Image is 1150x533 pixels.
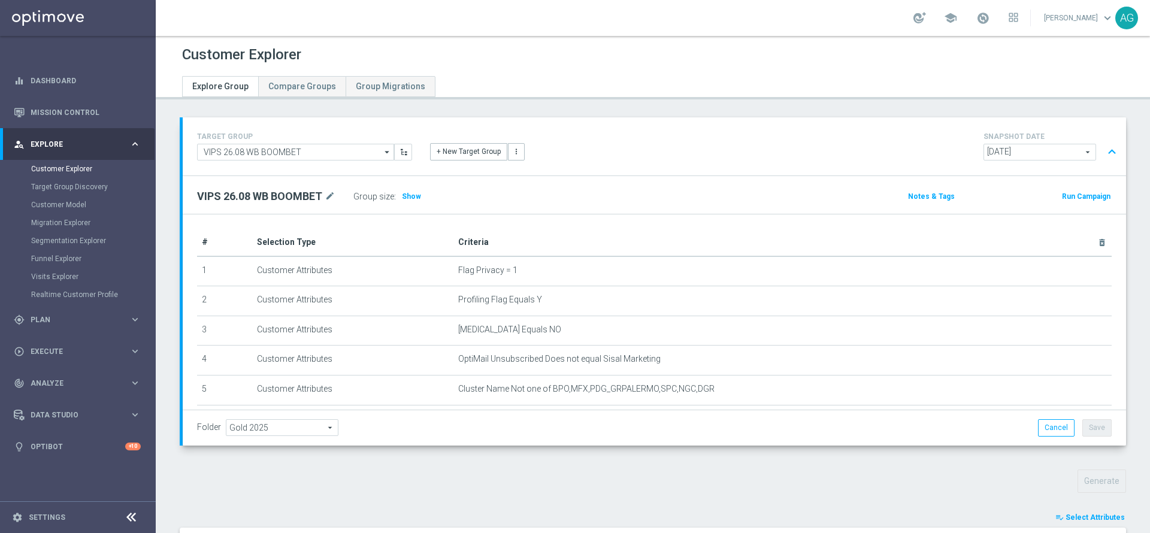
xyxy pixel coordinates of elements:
[14,96,141,128] div: Mission Control
[1043,9,1115,27] a: [PERSON_NAME]keyboard_arrow_down
[182,76,435,97] ul: Tabs
[983,132,1121,141] h4: SNAPSHOT DATE
[14,346,25,357] i: play_circle_outline
[1054,511,1126,524] button: playlist_add_check Select Attributes
[12,512,23,523] i: settings
[14,431,141,462] div: Optibot
[31,250,155,268] div: Funnel Explorer
[252,346,453,375] td: Customer Attributes
[129,377,141,389] i: keyboard_arrow_right
[14,314,129,325] div: Plan
[14,441,25,452] i: lightbulb
[356,81,425,91] span: Group Migrations
[197,229,252,256] th: #
[458,384,715,394] span: Cluster Name Not one of BPO,MFX,PDG_GRPALERMO,SPC,NGC,DGR
[197,405,252,435] td: 6
[31,164,125,174] a: Customer Explorer
[13,76,141,86] button: equalizer Dashboard
[252,405,453,435] td: Customer Attributes
[382,144,394,160] i: arrow_drop_down
[197,256,252,286] td: 1
[197,346,252,375] td: 4
[458,237,489,247] span: Criteria
[31,254,125,264] a: Funnel Explorer
[197,316,252,346] td: 3
[458,325,561,335] span: [MEDICAL_DATA] Equals NO
[197,375,252,405] td: 5
[31,232,155,250] div: Segmentation Explorer
[31,196,155,214] div: Customer Model
[353,192,394,202] label: Group size
[129,138,141,150] i: keyboard_arrow_right
[13,140,141,149] button: person_search Explore keyboard_arrow_right
[1101,11,1114,25] span: keyboard_arrow_down
[458,265,517,275] span: Flag Privacy = 1
[14,75,25,86] i: equalizer
[252,256,453,286] td: Customer Attributes
[14,410,129,420] div: Data Studio
[29,514,65,521] a: Settings
[31,316,129,323] span: Plan
[252,286,453,316] td: Customer Attributes
[14,378,129,389] div: Analyze
[197,144,394,160] input: Select Existing or Create New
[14,139,25,150] i: person_search
[512,147,520,156] i: more_vert
[14,346,129,357] div: Execute
[1061,190,1112,203] button: Run Campaign
[14,378,25,389] i: track_changes
[13,108,141,117] button: Mission Control
[13,378,141,388] button: track_changes Analyze keyboard_arrow_right
[31,348,129,355] span: Execute
[14,314,25,325] i: gps_fixed
[129,409,141,420] i: keyboard_arrow_right
[31,236,125,246] a: Segmentation Explorer
[31,380,129,387] span: Analyze
[197,189,322,204] h2: VIPS 26.08 WB BOOMBET
[197,422,221,432] label: Folder
[13,347,141,356] button: play_circle_outline Execute keyboard_arrow_right
[13,315,141,325] button: gps_fixed Plan keyboard_arrow_right
[252,316,453,346] td: Customer Attributes
[197,129,1112,163] div: TARGET GROUP arrow_drop_down + New Target Group more_vert SNAPSHOT DATE arrow_drop_down expand_less
[907,190,956,203] button: Notes & Tags
[31,411,129,419] span: Data Studio
[197,286,252,316] td: 2
[13,442,141,452] button: lightbulb Optibot +10
[252,229,453,256] th: Selection Type
[31,141,129,148] span: Explore
[252,375,453,405] td: Customer Attributes
[508,143,525,160] button: more_vert
[197,132,412,141] h4: TARGET GROUP
[14,65,141,96] div: Dashboard
[458,354,661,364] span: OptiMail Unsubscribed Does not equal Sisal Marketing
[129,346,141,357] i: keyboard_arrow_right
[31,178,155,196] div: Target Group Discovery
[268,81,336,91] span: Compare Groups
[31,96,141,128] a: Mission Control
[1103,141,1121,163] button: expand_less
[192,81,249,91] span: Explore Group
[13,410,141,420] div: Data Studio keyboard_arrow_right
[394,192,396,202] label: :
[31,214,155,232] div: Migration Explorer
[31,200,125,210] a: Customer Model
[125,443,141,450] div: +10
[31,182,125,192] a: Target Group Discovery
[31,218,125,228] a: Migration Explorer
[1082,419,1112,436] button: Save
[31,290,125,299] a: Realtime Customer Profile
[31,268,155,286] div: Visits Explorer
[458,295,542,305] span: Profiling Flag Equals Y
[1066,513,1125,522] span: Select Attributes
[1038,419,1075,436] button: Cancel
[430,143,507,160] button: + New Target Group
[1115,7,1138,29] div: AG
[31,272,125,281] a: Visits Explorer
[31,431,125,462] a: Optibot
